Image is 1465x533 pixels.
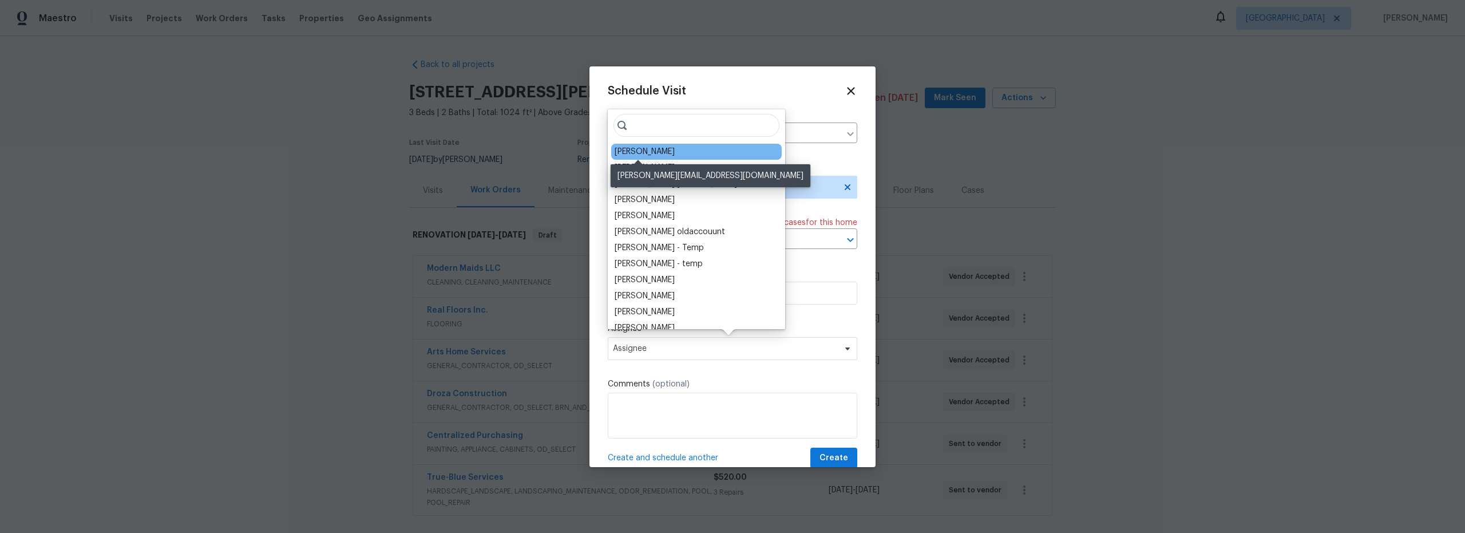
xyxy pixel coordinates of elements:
span: Create and schedule another [608,452,718,464]
div: [PERSON_NAME] [615,194,675,206]
div: [PERSON_NAME] [615,162,675,173]
button: Open [842,232,858,248]
div: [PERSON_NAME] [615,322,675,334]
div: [PERSON_NAME] [615,290,675,302]
div: [PERSON_NAME] oldaccouunt [615,226,725,238]
div: [PERSON_NAME][EMAIL_ADDRESS][DOMAIN_NAME] [611,164,810,187]
div: [PERSON_NAME] [615,146,675,157]
span: (optional) [652,380,690,388]
label: Comments [608,378,857,390]
div: [PERSON_NAME] - temp [615,258,703,270]
div: [PERSON_NAME] [615,306,675,318]
span: There are case s for this home [743,217,857,228]
div: [PERSON_NAME] - Temp [615,242,704,254]
span: Close [845,85,857,97]
button: Create [810,448,857,469]
div: [PERSON_NAME] [615,274,675,286]
div: [PERSON_NAME] [615,210,675,222]
span: Schedule Visit [608,85,686,97]
span: Create [819,451,848,465]
span: Assignee [613,344,837,353]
